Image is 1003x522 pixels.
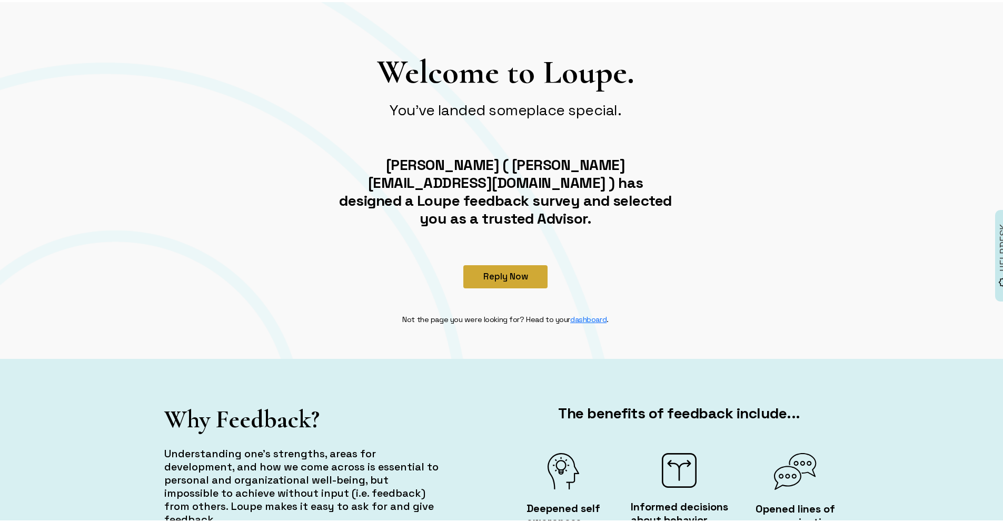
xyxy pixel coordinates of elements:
img: FFFF [774,451,817,488]
h2: The benefits of feedback include... [512,402,847,420]
div: Not the page you were looking for? Head to your . [396,312,615,323]
a: dashboard [570,313,607,322]
img: FFFF [662,451,697,486]
h1: Why Feedback? [164,402,441,433]
button: Reply Now [463,263,548,286]
h1: Welcome to Loupe. [338,49,673,91]
img: FFFF [548,451,579,487]
h2: You've landed someplace special. [338,99,673,117]
h2: [PERSON_NAME] ( [PERSON_NAME][EMAIL_ADDRESS][DOMAIN_NAME] ) has designed a Loupe feedback survey ... [338,154,673,225]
